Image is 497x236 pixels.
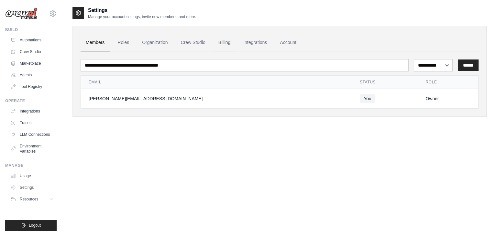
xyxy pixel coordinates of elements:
[5,220,57,231] button: Logout
[418,76,478,89] th: Role
[8,182,57,193] a: Settings
[5,27,57,32] div: Build
[8,81,57,92] a: Tool Registry
[8,129,57,140] a: LLM Connections
[238,34,272,51] a: Integrations
[112,34,134,51] a: Roles
[176,34,211,51] a: Crew Studio
[137,34,173,51] a: Organization
[5,163,57,168] div: Manage
[89,95,344,102] div: [PERSON_NAME][EMAIL_ADDRESS][DOMAIN_NAME]
[81,34,110,51] a: Members
[275,34,302,51] a: Account
[8,58,57,69] a: Marketplace
[5,7,38,20] img: Logo
[20,197,38,202] span: Resources
[8,171,57,181] a: Usage
[88,14,196,19] p: Manage your account settings, invite new members, and more.
[8,141,57,156] a: Environment Variables
[352,76,418,89] th: Status
[8,70,57,80] a: Agents
[8,106,57,116] a: Integrations
[8,194,57,204] button: Resources
[425,95,470,102] div: Owner
[5,98,57,103] div: Operate
[29,223,41,228] span: Logout
[360,94,375,103] span: You
[8,47,57,57] a: Crew Studio
[8,118,57,128] a: Traces
[81,76,352,89] th: Email
[213,34,236,51] a: Billing
[88,6,196,14] h2: Settings
[8,35,57,45] a: Automations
